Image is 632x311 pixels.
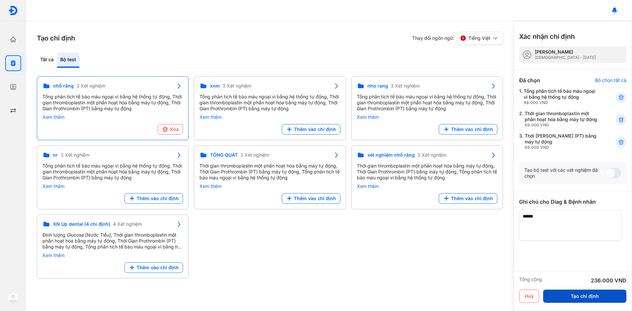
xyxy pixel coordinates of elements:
[468,35,490,41] span: Tiếng Việt
[357,114,497,120] div: Xem thêm
[124,262,183,273] button: Thêm vào chỉ định
[451,195,493,201] span: Thêm vào chỉ định
[519,133,600,150] div: 3.
[113,221,142,227] span: 4 Xét nghiệm
[42,114,183,120] div: Xem thêm
[282,124,340,135] button: Thêm vào chỉ định
[53,221,110,227] span: XN Up dental (4 chỉ định)
[357,183,497,189] div: Xem thêm
[8,6,18,15] img: logo
[524,100,600,105] div: 98.000 VND
[524,167,605,179] div: Tạo bộ test với các xét nghiệm đã chọn
[137,195,179,201] span: Thêm vào chỉ định
[124,193,183,204] button: Thêm vào chỉ định
[357,163,497,181] div: Thời gian thromboplastin một phần hoạt hóa bằng máy tự động, Thời Gian Prothrombin (PT) bằng máy ...
[595,77,626,83] div: Bỏ chọn tất cả
[543,290,626,303] button: Tạo chỉ định
[53,83,74,89] span: nhổ răng
[282,193,340,204] button: Thêm vào chỉ định
[61,152,90,158] span: 3 Xét nghiệm
[240,152,269,158] span: 3 Xét nghiệm
[525,133,600,150] div: Thời [PERSON_NAME] (PT) bằng máy tự động
[199,94,340,112] div: Tổng phân tích tế bào máu ngoại vi bằng hệ thống tự động, Thời gian thromboplastin một phần hoạt ...
[294,126,336,132] span: Thêm vào chỉ định
[535,49,596,55] div: [PERSON_NAME]
[42,232,183,250] div: Định lượng Glucose [Nước Tiểu], Thời gian thromboplastin một phần hoạt hóa bằng máy tự động, Thời...
[42,183,183,189] div: Xem thêm
[294,195,336,201] span: Thêm vào chỉ định
[451,126,493,132] span: Thêm vào chỉ định
[199,163,340,181] div: Thời gian thromboplastin một phần hoạt hóa bằng máy tự động, Thời Gian Prothrombin (PT) bằng máy ...
[525,145,600,150] div: 69.000 VND
[37,34,75,43] h3: Tạo chỉ định
[525,111,600,128] div: Thời gian thromboplastin một phần hoạt hóa bằng máy tự động
[137,265,179,271] span: Thêm vào chỉ định
[37,53,57,68] div: Tất cả
[591,276,626,284] div: 236.000 VND
[439,193,497,204] button: Thêm vào chỉ định
[519,290,539,303] button: Huỷ
[158,124,183,135] button: Xóa
[42,163,183,181] div: Tổng phân tích tế bào máu ngoại vi bằng hệ thống tự động, Thời gian thromboplastin một phần hoạt ...
[412,32,503,45] div: Thay đổi ngôn ngữ:
[519,111,600,128] div: 2.
[223,83,251,89] span: 3 Xét nghiệm
[210,152,238,158] span: TỔNG QUÁT
[76,83,105,89] span: 3 Xét nghiệm
[519,76,540,84] div: Đã chọn
[53,152,58,158] span: nr
[524,88,600,105] div: Tổng phân tích tế bào máu ngoại vi bằng hệ thống tự động
[357,94,497,112] div: Tổng phân tích tế bào máu ngoại vi bằng hệ thống tự động, Thời gian thromboplastin một phần hoạt ...
[210,83,220,89] span: xnm
[535,55,596,60] div: [DEMOGRAPHIC_DATA] - [DATE]
[525,122,600,128] div: 69.000 VND
[519,88,600,105] div: 1.
[519,32,575,41] h3: Xác nhận chỉ định
[42,94,183,112] div: Tổng phân tích tế bào máu ngoại vi bằng hệ thống tự động, Thời gian thromboplastin một phần hoạt ...
[417,152,446,158] span: 3 Xét nghiệm
[519,276,542,284] div: Tổng cộng
[199,114,340,120] div: Xem thêm
[519,198,626,206] div: Ghi chú cho Diag & Bệnh nhân
[367,83,388,89] span: nho rang
[391,83,420,89] span: 3 Xét nghiệm
[8,293,18,303] img: logo
[42,252,183,258] div: Xem thêm
[439,124,497,135] button: Thêm vào chỉ định
[199,183,340,189] div: Xem thêm
[57,53,79,68] div: Bộ test
[170,126,179,132] span: Xóa
[367,152,415,158] span: xét nghiệm nhổ răng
